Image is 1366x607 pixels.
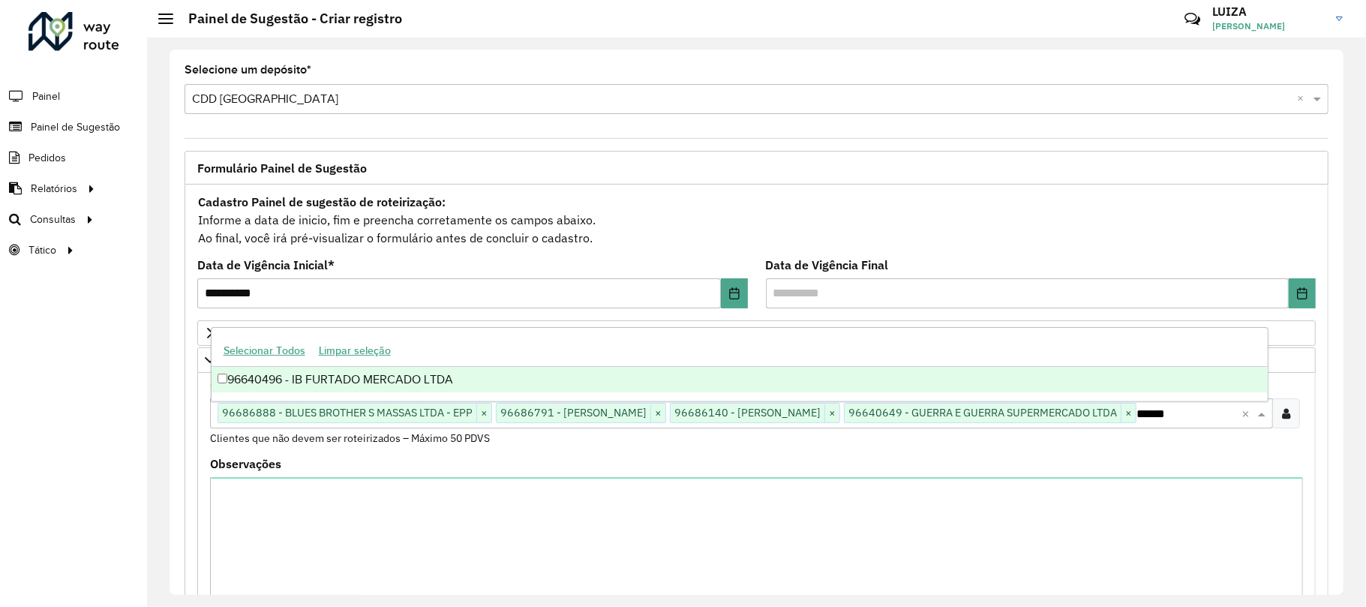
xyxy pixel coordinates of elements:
span: Consultas [30,212,76,227]
span: Formulário Painel de Sugestão [197,162,367,174]
label: Selecione um depósito [185,61,311,79]
button: Selecionar Todos [217,339,312,362]
a: Preservar Cliente - Devem ficar no buffer, não roteirizar [197,347,1316,373]
div: 96640496 - IB FURTADO MERCADO LTDA [212,367,1268,392]
a: Contato Rápido [1176,3,1208,35]
span: Painel de Sugestão [31,119,120,135]
span: 96686791 - [PERSON_NAME] [497,404,650,422]
span: Relatórios [31,181,77,197]
span: 96686888 - BLUES BROTHER S MASSAS LTDA - EPP [218,404,476,422]
h3: LUIZA [1212,5,1325,19]
button: Choose Date [721,278,748,308]
strong: Cadastro Painel de sugestão de roteirização: [198,194,446,209]
span: Pedidos [29,150,66,166]
span: Tático [29,242,56,258]
label: Observações [210,455,281,473]
span: 96640649 - GUERRA E GUERRA SUPERMERCADO LTDA [845,404,1121,422]
button: Choose Date [1289,278,1316,308]
a: Priorizar Cliente - Não podem ficar no buffer [197,320,1316,346]
span: [PERSON_NAME] [1212,20,1325,33]
span: Clear all [1297,90,1310,108]
span: × [1121,404,1136,422]
span: × [824,404,839,422]
span: Painel [32,89,60,104]
small: Clientes que não devem ser roteirizados – Máximo 50 PDVS [210,431,490,445]
label: Data de Vigência Final [766,256,889,274]
label: Data de Vigência Inicial [197,256,335,274]
div: Informe a data de inicio, fim e preencha corretamente os campos abaixo. Ao final, você irá pré-vi... [197,192,1316,248]
span: × [650,404,665,422]
button: Limpar seleção [312,339,398,362]
h2: Painel de Sugestão - Criar registro [173,11,402,27]
span: Clear all [1241,404,1254,422]
ng-dropdown-panel: Options list [211,327,1269,401]
span: 96686140 - [PERSON_NAME] [671,404,824,422]
span: × [476,404,491,422]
